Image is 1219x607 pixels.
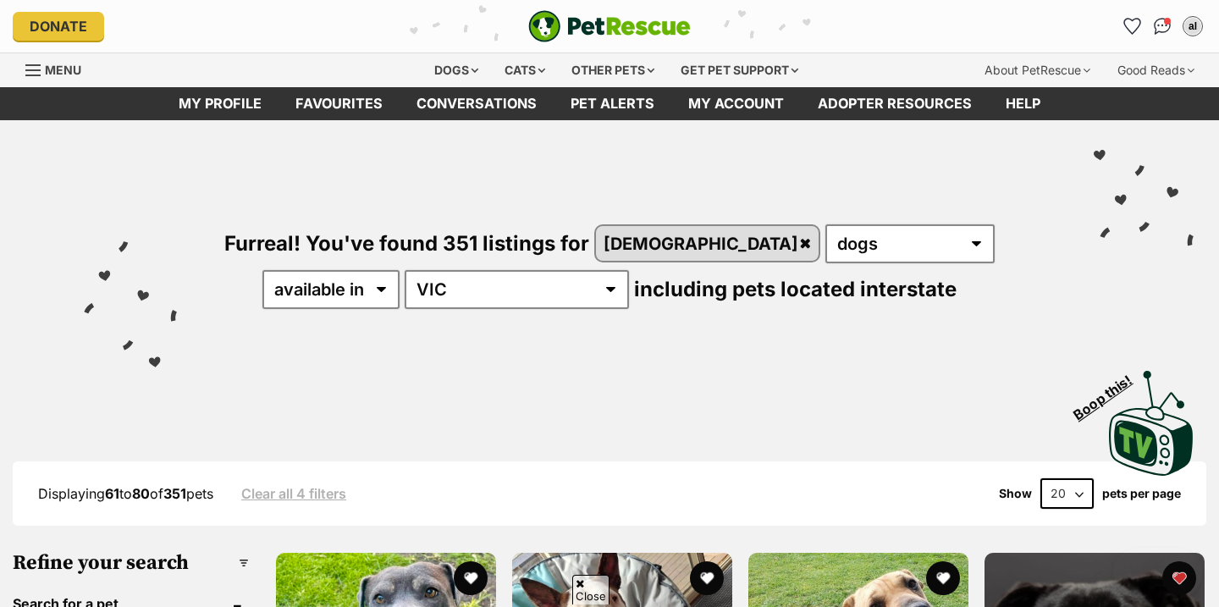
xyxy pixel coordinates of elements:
[224,231,589,256] span: Furreal! You've found 351 listings for
[241,486,346,501] a: Clear all 4 filters
[163,485,186,502] strong: 351
[422,53,490,87] div: Dogs
[999,487,1032,500] span: Show
[572,575,609,604] span: Close
[13,551,249,575] h3: Refine your search
[1118,13,1206,40] ul: Account quick links
[554,87,671,120] a: Pet alerts
[454,561,488,595] button: favourite
[1109,356,1194,479] a: Boop this!
[1154,18,1172,35] img: chat-41dd97257d64d25036548639549fe6c8038ab92f7586957e7f3b1b290dea8141.svg
[25,53,93,84] a: Menu
[400,87,554,120] a: conversations
[38,485,213,502] span: Displaying to of pets
[671,87,801,120] a: My account
[560,53,666,87] div: Other pets
[1109,371,1194,476] img: PetRescue TV logo
[1071,361,1149,422] span: Boop this!
[989,87,1057,120] a: Help
[1102,487,1181,500] label: pets per page
[1179,13,1206,40] button: My account
[1149,13,1176,40] a: Conversations
[13,12,104,41] a: Donate
[279,87,400,120] a: Favourites
[162,87,279,120] a: My profile
[669,53,810,87] div: Get pet support
[1184,18,1201,35] div: al
[634,277,957,301] span: including pets located interstate
[1118,13,1145,40] a: Favourites
[1106,53,1206,87] div: Good Reads
[1113,548,1202,599] iframe: Help Scout Beacon - Open
[926,561,960,595] button: favourite
[528,10,691,42] img: logo-e224e6f780fb5917bec1dbf3a21bbac754714ae5b6737aabdf751b685950b380.svg
[690,561,724,595] button: favourite
[596,226,819,261] a: [DEMOGRAPHIC_DATA]
[105,485,119,502] strong: 61
[493,53,557,87] div: Cats
[45,63,81,77] span: Menu
[973,53,1102,87] div: About PetRescue
[801,87,989,120] a: Adopter resources
[528,10,691,42] a: PetRescue
[132,485,150,502] strong: 80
